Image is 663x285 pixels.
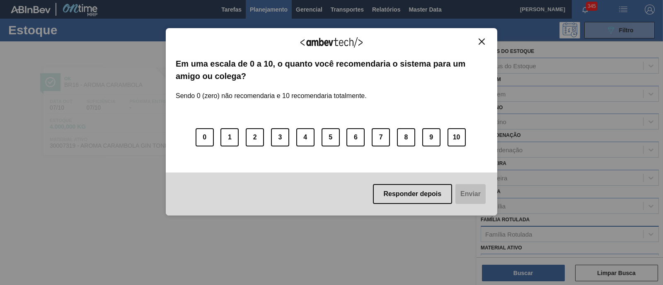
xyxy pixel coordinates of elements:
[346,128,365,146] button: 6
[296,128,315,146] button: 4
[176,82,367,100] label: Sendo 0 (zero) não recomendaria e 10 recomendaria totalmente.
[322,128,340,146] button: 5
[397,128,415,146] button: 8
[479,38,485,45] img: Close
[372,128,390,146] button: 7
[422,128,440,146] button: 9
[373,184,452,204] button: Responder depois
[196,128,214,146] button: 0
[271,128,289,146] button: 3
[246,128,264,146] button: 2
[300,37,363,48] img: Logo Ambevtech
[448,128,466,146] button: 10
[176,57,487,83] label: Em uma escala de 0 a 10, o quanto você recomendaria o sistema para um amigo ou colega?
[476,38,487,45] button: Close
[220,128,239,146] button: 1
